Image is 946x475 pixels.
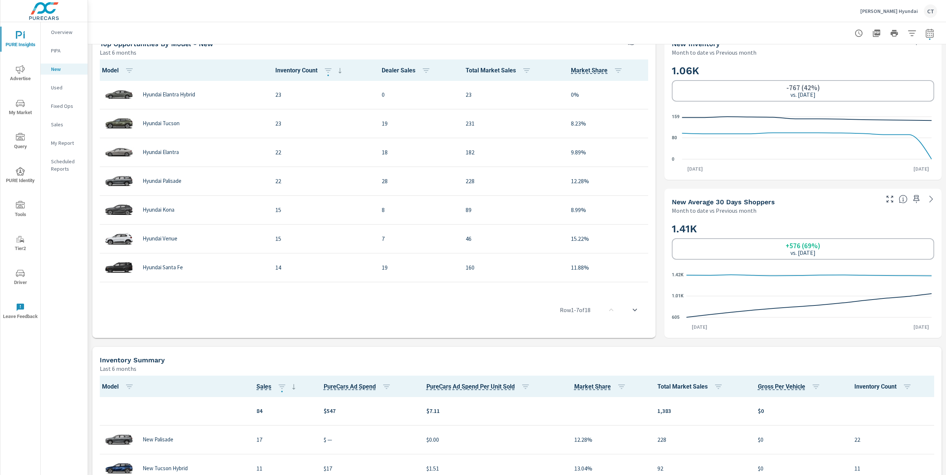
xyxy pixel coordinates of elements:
[256,382,298,391] span: Sales
[51,102,82,110] p: Fixed Ops
[905,26,919,41] button: Apply Filters
[3,99,38,117] span: My Market
[324,382,376,391] span: Total cost of media for all PureCars channels for the selected dealership group over the selected...
[275,148,370,157] p: 22
[143,206,174,213] p: Hyundai Kona
[426,435,562,444] p: $0.00
[574,382,611,391] span: Dealer Sales within ZipCode / Total Market Sales. [Market = within dealer PMA (or 60 miles if no ...
[102,382,137,391] span: Model
[256,464,312,473] p: 11
[672,64,934,77] h2: 1.06K
[104,428,134,451] img: glamour
[790,249,816,256] p: vs. [DATE]
[275,234,370,243] p: 15
[104,228,134,250] img: glamour
[275,177,370,185] p: 22
[466,119,559,128] p: 231
[672,135,677,140] text: 80
[143,120,180,127] p: Hyundai Tucson
[657,382,726,391] span: Total Market Sales
[571,90,647,99] p: 0%
[571,66,626,75] span: Market Share
[100,48,136,57] p: Last 6 months
[854,382,915,391] span: Inventory Count
[324,435,415,444] p: $ —
[324,464,415,473] p: $17
[758,406,843,415] p: $0
[256,382,271,391] span: Number of vehicles sold by the dealership over the selected date range. [Source: This data is sou...
[143,436,173,443] p: New Palisade
[786,84,820,91] h6: -767 (42%)
[672,114,680,119] text: 159
[382,263,453,272] p: 19
[41,64,88,75] div: New
[3,303,38,321] span: Leave Feedback
[3,31,38,49] span: PURE Insights
[682,165,708,172] p: [DATE]
[3,133,38,151] span: Query
[51,28,82,36] p: Overview
[275,90,370,99] p: 23
[143,91,195,98] p: Hyundai Elantra Hybrid
[104,199,134,221] img: glamour
[571,119,647,128] p: 8.23%
[143,178,181,184] p: Hyundai Palisade
[3,269,38,287] span: Driver
[41,119,88,130] div: Sales
[275,66,344,75] span: Inventory Count
[143,235,177,242] p: Hyundai Venue
[51,139,82,147] p: My Report
[924,4,937,18] div: CT
[100,364,136,373] p: Last 6 months
[275,205,370,214] p: 15
[382,119,453,128] p: 19
[41,82,88,93] div: Used
[571,66,608,75] span: Model sales / Total Market Sales. [Market = within dealer PMA (or 60 miles if no PMA is defined) ...
[758,382,805,391] span: Average gross profit generated by the dealership for each vehicle sold over the selected date ran...
[382,90,453,99] p: 0
[466,234,559,243] p: 46
[854,435,933,444] p: 22
[41,27,88,38] div: Overview
[3,235,38,253] span: Tier2
[786,242,820,249] h6: +576 (69%)
[571,234,647,243] p: 15.22%
[143,149,179,156] p: Hyundai Elantra
[51,65,82,73] p: New
[466,66,534,75] span: Total Market Sales
[51,121,82,128] p: Sales
[382,177,453,185] p: 28
[102,66,137,75] span: Model
[571,177,647,185] p: 12.28%
[672,315,680,320] text: 605
[51,84,82,91] p: Used
[100,356,165,364] h5: Inventory Summary
[426,382,533,391] span: PureCars Ad Spend Per Unit Sold
[790,91,816,98] p: vs. [DATE]
[466,90,559,99] p: 23
[884,193,896,205] button: Make Fullscreen
[41,45,88,56] div: PIPA
[324,382,394,391] span: PureCars Ad Spend
[104,141,134,163] img: glamour
[104,170,134,192] img: glamour
[854,464,933,473] p: 11
[104,285,134,307] img: glamour
[41,137,88,148] div: My Report
[672,272,684,277] text: 1.42K
[51,158,82,172] p: Scheduled Reports
[574,464,646,473] p: 13.04%
[925,193,937,205] a: See more details in report
[466,148,559,157] p: 182
[104,256,134,278] img: glamour
[0,22,40,328] div: nav menu
[3,167,38,185] span: PURE Identity
[466,177,559,185] p: 228
[143,465,188,472] p: New Tucson Hybrid
[672,222,934,235] h2: 1.41K
[275,263,370,272] p: 14
[687,323,712,331] p: [DATE]
[3,201,38,219] span: Tools
[758,382,823,391] span: Gross Per Vehicle
[574,435,646,444] p: 12.28%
